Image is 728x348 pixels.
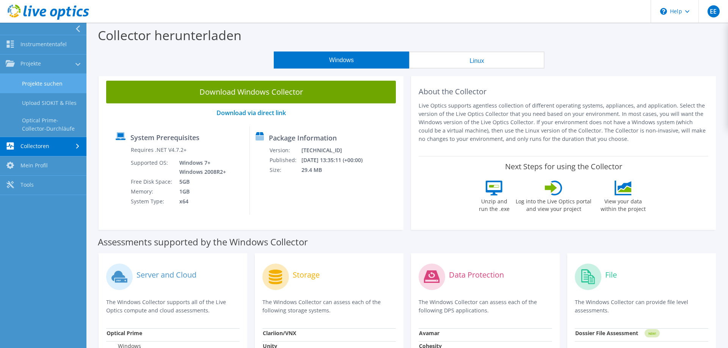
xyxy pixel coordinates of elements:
[131,146,187,154] label: Requires .NET V4.7.2+
[98,27,242,44] label: Collector herunterladen
[130,177,174,187] td: Free Disk Space:
[449,271,504,279] label: Data Protection
[575,298,708,315] p: The Windows Collector can provide file level assessments.
[98,238,308,246] label: Assessments supported by the Windows Collector
[130,187,174,197] td: Memory:
[130,158,174,177] td: Supported OS:
[174,158,227,177] td: Windows 7+ Windows 2008R2+
[174,177,227,187] td: 5GB
[263,329,296,337] strong: Clariion/VNX
[262,298,396,315] p: The Windows Collector can assess each of the following storage systems.
[605,271,617,279] label: File
[274,51,409,69] button: Windows
[174,187,227,197] td: 1GB
[106,81,396,103] a: Download Windows Collector
[269,145,301,155] td: Version:
[596,195,650,213] label: View your data within the project
[217,109,286,117] a: Download via direct link
[477,195,511,213] label: Unzip and run the .exe
[575,329,638,337] strong: Dossier File Assessment
[505,162,622,171] label: Next Steps for using the Collector
[107,329,142,337] strong: Optical Prime
[419,101,708,143] p: Live Optics supports agentless collection of different operating systems, appliances, and applica...
[660,8,667,15] svg: \n
[515,195,592,213] label: Log into the Live Optics portal and view your project
[130,197,174,206] td: System Type:
[130,134,199,141] label: System Prerequisites
[419,329,439,337] strong: Avamar
[648,331,656,336] tspan: NEW!
[106,298,240,315] p: The Windows Collector supports all of the Live Optics compute and cloud assessments.
[301,145,372,155] td: [TECHNICAL_ID]
[409,51,544,69] button: Linux
[419,298,552,315] p: The Windows Collector can assess each of the following DPS applications.
[269,134,337,142] label: Package Information
[269,165,301,175] td: Size:
[174,197,227,206] td: x64
[269,155,301,165] td: Published:
[136,271,196,279] label: Server and Cloud
[301,165,372,175] td: 29.4 MB
[708,5,720,17] span: EE
[419,87,708,96] h2: About the Collector
[293,271,320,279] label: Storage
[301,155,372,165] td: [DATE] 13:35:11 (+00:00)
